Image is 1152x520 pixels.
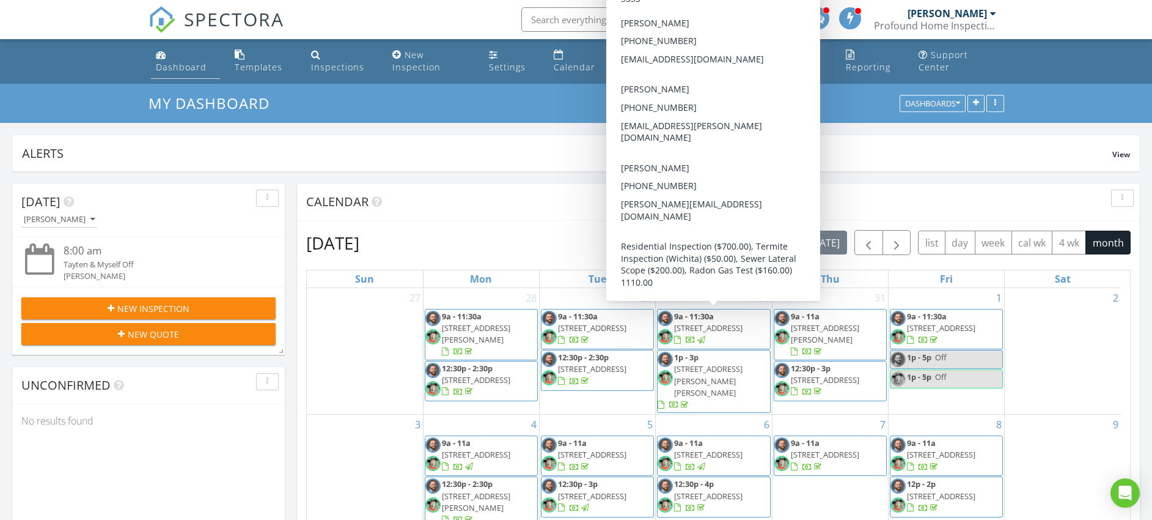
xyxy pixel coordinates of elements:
[558,437,626,472] a: 9a - 11a [STREET_ADDRESS]
[908,7,987,20] div: [PERSON_NAME]
[774,363,790,378] img: 9ed73be4d7e24a53b2453f5c387157c7_1_201_a.jpeg
[937,270,955,288] a: Friday
[674,437,743,472] a: 9a - 11a [STREET_ADDRESS]
[658,497,673,513] img: image_112524_at_6.08pm.jpeg
[24,215,95,224] div: [PERSON_NAME]
[425,311,441,326] img: 9ed73be4d7e24a53b2453f5c387157c7_1_201_a.jpeg
[489,61,526,73] div: Settings
[900,95,966,113] button: Dashboards
[306,231,359,255] h2: [DATE]
[425,478,441,494] img: 9ed73be4d7e24a53b2453f5c387157c7_1_201_a.jpeg
[541,456,557,471] img: image_112524_at_6.08pm.jpeg
[558,352,609,363] span: 12:30p - 2:30p
[690,44,767,79] a: Automations (Advanced)
[774,329,790,344] img: image_112524_at_6.08pm.jpeg
[878,415,888,434] a: Go to August 7, 2025
[558,311,626,345] a: 9a - 11:30a [STREET_ADDRESS]
[558,311,598,322] span: 9a - 11:30a
[872,288,888,308] a: Go to July 31, 2025
[64,259,254,270] div: Tayten & Myself Off
[586,270,609,288] a: Tuesday
[674,437,703,448] span: 9a - 11a
[554,61,595,73] div: Calendar
[64,270,254,282] div: [PERSON_NAME]
[905,100,960,108] div: Dashboards
[1052,231,1086,254] button: 4 wk
[639,288,655,308] a: Go to July 29, 2025
[307,288,423,415] td: Go to July 27, 2025
[151,44,221,79] a: Dashboard
[425,497,441,513] img: image_112524_at_6.08pm.jpeg
[774,437,790,453] img: 9ed73be4d7e24a53b2453f5c387157c7_1_201_a.jpeg
[774,456,790,471] img: image_112524_at_6.08pm.jpeg
[774,381,790,396] img: image_112524_at_6.08pm.jpeg
[425,381,441,396] img: image_112524_at_6.08pm.jpeg
[521,7,766,32] input: Search everything...
[890,456,906,471] img: image_112524_at_6.08pm.jpeg
[890,437,906,453] img: 9ed73be4d7e24a53b2453f5c387157c7_1_201_a.jpeg
[21,377,111,393] span: Unconfirmed
[772,288,888,415] td: Go to July 31, 2025
[541,329,557,344] img: image_112524_at_6.08pm.jpeg
[442,363,493,374] span: 12:30p - 2:30p
[907,311,947,322] span: 9a - 11:30a
[658,352,743,410] a: 1p - 3p [STREET_ADDRESS][PERSON_NAME][PERSON_NAME]
[656,288,772,415] td: Go to July 30, 2025
[907,437,975,472] a: 9a - 11a [STREET_ADDRESS]
[701,270,727,288] a: Wednesday
[149,17,284,42] a: SPECTORA
[442,437,510,472] a: 9a - 11a [STREET_ADDRESS]
[695,61,753,73] div: Automations
[658,352,673,367] img: 9ed73be4d7e24a53b2453f5c387157c7_1_201_a.jpeg
[774,361,887,401] a: 12:30p - 3p [STREET_ADDRESS]
[841,44,904,79] a: Reporting
[442,437,471,448] span: 9a - 11a
[22,145,1112,162] div: Alerts
[907,311,975,345] a: 9a - 11:30a [STREET_ADDRESS]
[624,61,664,73] div: Contacts
[791,311,820,322] span: 9a - 11a
[484,44,539,79] a: Settings
[658,437,673,453] img: 9ed73be4d7e24a53b2453f5c387157c7_1_201_a.jpeg
[1005,288,1121,415] td: Go to August 2, 2025
[846,61,890,73] div: Reporting
[407,288,423,308] a: Go to July 27, 2025
[890,329,906,344] img: image_112524_at_6.08pm.jpeg
[907,491,975,502] span: [STREET_ADDRESS]
[791,449,859,460] span: [STREET_ADDRESS]
[558,491,626,502] span: [STREET_ADDRESS]
[425,363,441,378] img: 9ed73be4d7e24a53b2453f5c387157c7_1_201_a.jpeg
[791,363,831,374] span: 12:30p - 3p
[674,322,743,333] span: [STREET_ADDRESS]
[156,61,207,73] div: Dashboard
[230,44,296,79] a: Templates
[423,288,539,415] td: Go to July 28, 2025
[558,322,626,333] span: [STREET_ADDRESS]
[117,302,189,315] span: New Inspection
[1011,231,1053,254] button: cal wk
[149,93,280,113] a: My Dashboard
[442,449,510,460] span: [STREET_ADDRESS]
[874,20,996,32] div: Profound Home Inspections
[558,478,626,513] a: 12:30p - 3p [STREET_ADDRESS]
[541,477,654,517] a: 12:30p - 3p [STREET_ADDRESS]
[818,270,842,288] a: Thursday
[657,477,770,517] a: 12:30p - 4p [STREET_ADDRESS]
[907,371,931,382] span: 1p - 5p
[1110,415,1121,434] a: Go to August 9, 2025
[442,363,510,397] a: 12:30p - 2:30p [STREET_ADDRESS]
[658,311,673,326] img: 9ed73be4d7e24a53b2453f5c387157c7_1_201_a.jpeg
[541,370,557,385] img: image_112524_at_6.08pm.jpeg
[541,497,557,513] img: image_112524_at_6.08pm.jpeg
[558,363,626,374] span: [STREET_ADDRESS]
[541,478,557,494] img: 9ed73be4d7e24a53b2453f5c387157c7_1_201_a.jpeg
[674,363,743,398] span: [STREET_ADDRESS][PERSON_NAME][PERSON_NAME]
[756,288,772,308] a: Go to July 30, 2025
[890,352,906,367] img: 9ed73be4d7e24a53b2453f5c387157c7_1_201_a.jpeg
[657,350,770,413] a: 1p - 3p [STREET_ADDRESS][PERSON_NAME][PERSON_NAME]
[306,44,378,79] a: Inspections
[442,491,510,513] span: [STREET_ADDRESS][PERSON_NAME]
[994,288,1004,308] a: Go to August 1, 2025
[311,61,364,73] div: Inspections
[235,61,282,73] div: Templates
